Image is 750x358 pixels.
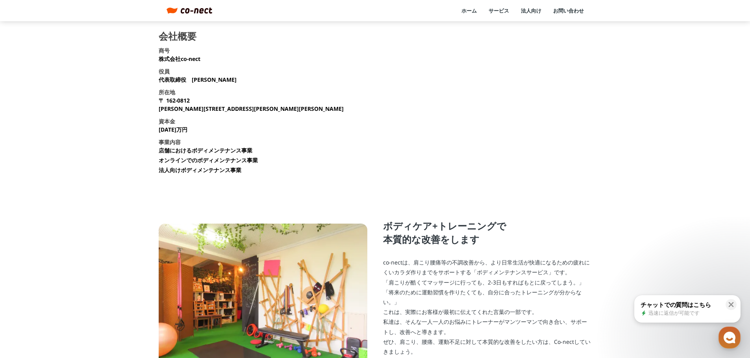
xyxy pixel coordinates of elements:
[159,138,181,146] h3: 事業内容
[159,67,170,75] h3: 役員
[159,117,175,125] h3: 資本金
[159,166,241,174] li: 法人向けボディメンテナンス事業
[159,146,252,154] li: 店舗におけるボディメンテナンス事業
[159,88,175,96] h3: 所在地
[553,7,584,14] a: お問い合わせ
[159,46,170,55] h3: 商号
[159,31,196,41] h2: 会社概要
[159,55,200,63] p: 株式会社co-nect
[383,219,592,246] p: ボディケア+トレーニングで 本質的な改善をします
[461,7,477,14] a: ホーム
[159,96,344,113] p: 〒 162-0812 [PERSON_NAME][STREET_ADDRESS][PERSON_NAME][PERSON_NAME]
[489,7,509,14] a: サービス
[159,125,187,134] p: [DATE]万円
[159,75,237,84] p: 代表取締役 [PERSON_NAME]
[159,156,258,164] li: オンラインでのボディメンテナンス事業
[521,7,541,14] a: 法人向け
